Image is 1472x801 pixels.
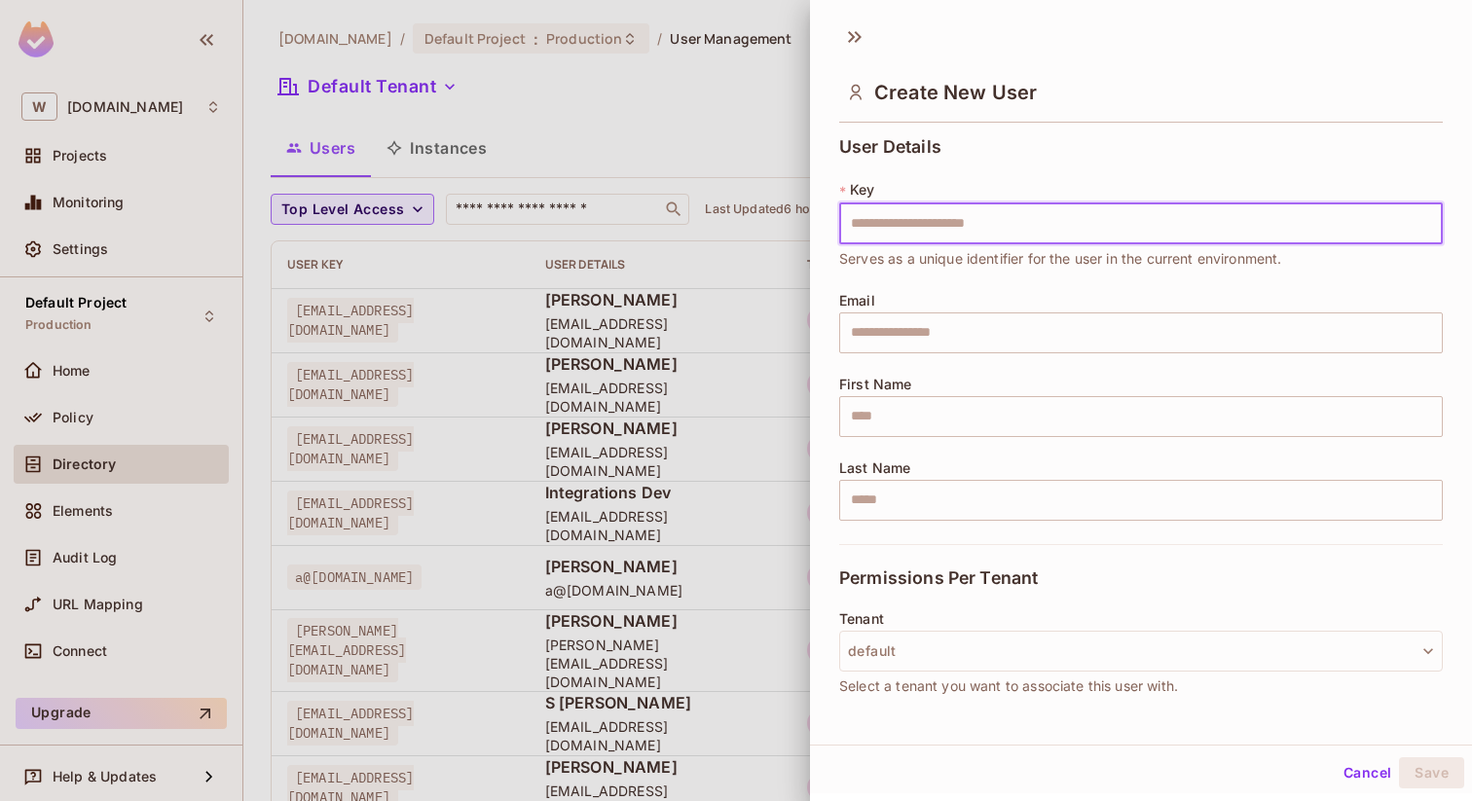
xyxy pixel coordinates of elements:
span: Email [839,293,875,309]
span: Last Name [839,460,910,476]
button: Save [1399,757,1464,788]
span: Key [850,182,874,198]
span: Tenant [839,611,884,627]
span: Permissions Per Tenant [839,568,1038,588]
span: First Name [839,377,912,392]
span: Serves as a unique identifier for the user in the current environment. [839,248,1282,270]
span: Select a tenant you want to associate this user with. [839,675,1178,697]
button: Cancel [1336,757,1399,788]
button: default [839,631,1443,672]
span: User Details [839,137,941,157]
span: Create New User [874,81,1037,104]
